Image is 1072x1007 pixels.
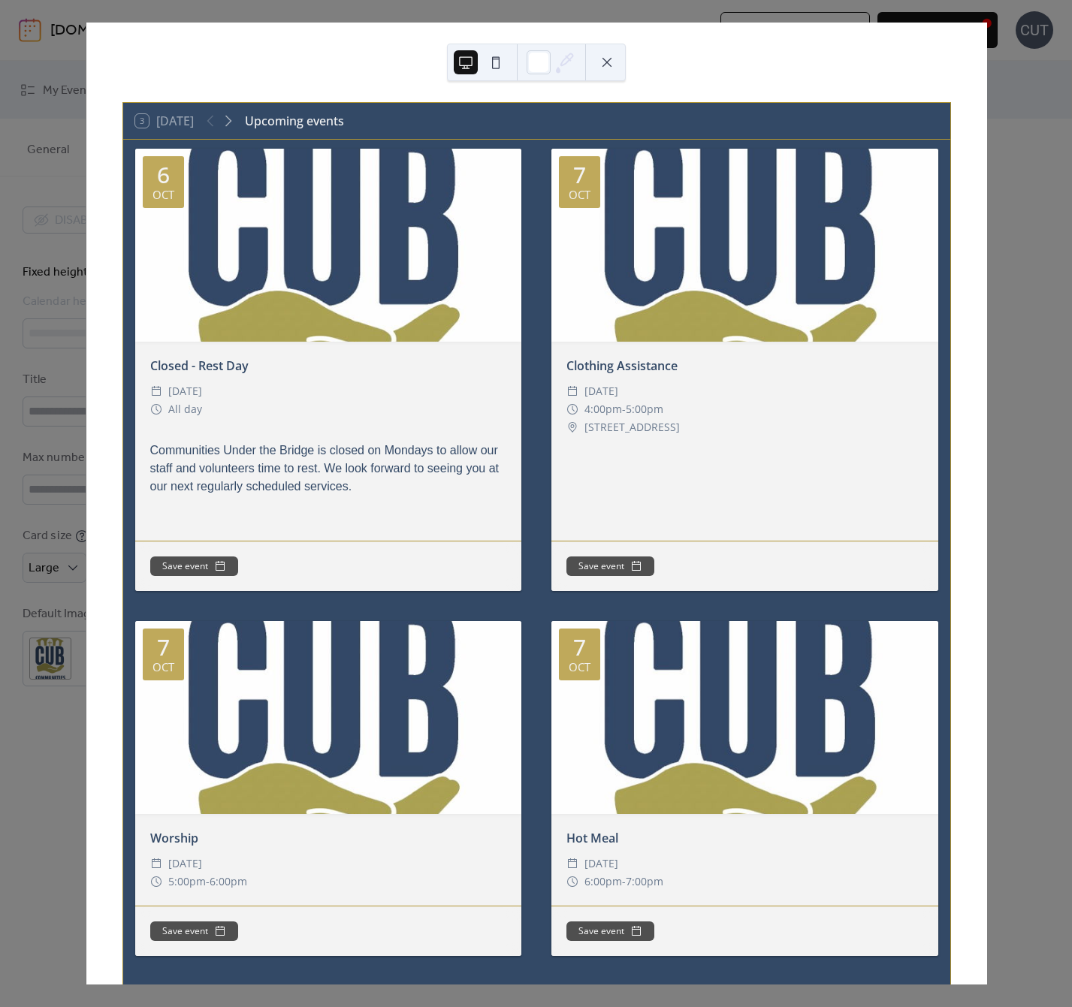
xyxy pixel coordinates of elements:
[584,400,622,418] span: 4:00pm
[622,400,626,418] span: -
[150,442,507,496] p: Communities Under the Bridge is closed on Mondays to allow our staff and volunteers time to rest....
[152,189,174,200] div: Oct
[569,189,590,200] div: Oct
[584,855,618,873] span: [DATE]
[622,873,626,891] span: -
[245,112,344,130] div: Upcoming events
[168,382,202,400] span: [DATE]
[157,636,170,659] div: 7
[584,873,622,891] span: 6:00pm
[566,855,578,873] div: ​
[566,921,654,941] button: Save event
[135,357,522,375] div: Closed - Rest Day
[626,873,663,891] span: 7:00pm
[150,382,162,400] div: ​
[566,418,578,436] div: ​
[566,400,578,418] div: ​
[210,873,247,891] span: 6:00pm
[551,357,938,375] div: Clothing Assistance
[573,164,586,186] div: 7
[150,855,162,873] div: ​
[573,636,586,659] div: 7
[168,855,202,873] span: [DATE]
[150,400,162,418] div: ​
[551,829,938,847] div: Hot Meal
[626,400,663,418] span: 5:00pm
[152,662,174,673] div: Oct
[566,382,578,400] div: ​
[569,662,590,673] div: Oct
[566,873,578,891] div: ​
[584,382,618,400] span: [DATE]
[168,400,202,418] span: All day
[566,556,654,576] button: Save event
[157,164,170,186] div: 6
[135,829,522,847] div: Worship
[584,418,680,436] span: [STREET_ADDRESS]
[168,873,206,891] span: 5:00pm
[150,556,238,576] button: Save event
[150,873,162,891] div: ​
[150,921,238,941] button: Save event
[206,873,210,891] span: -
